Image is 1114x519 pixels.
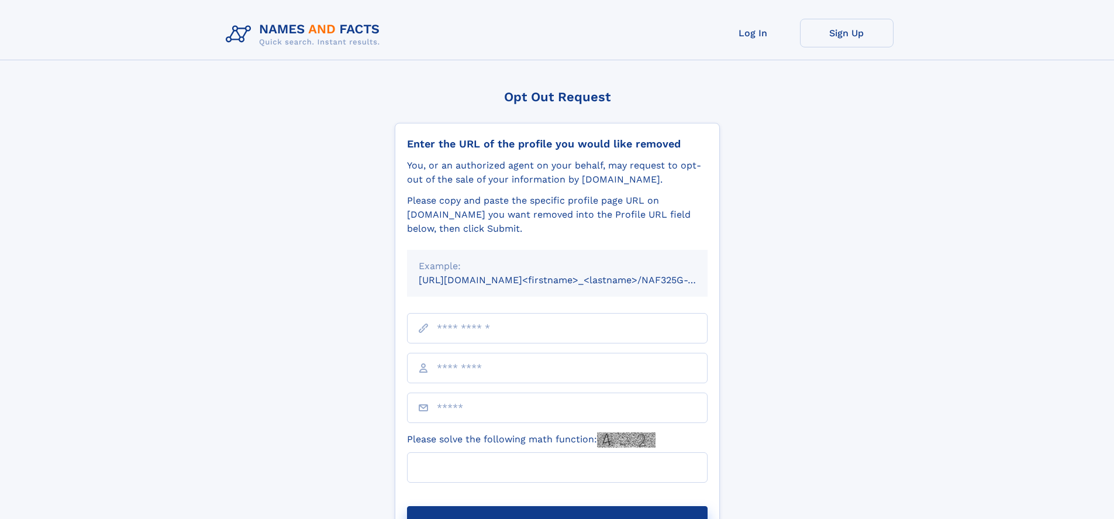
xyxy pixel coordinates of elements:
[407,432,656,448] label: Please solve the following math function:
[221,19,389,50] img: Logo Names and Facts
[395,90,720,104] div: Opt Out Request
[800,19,894,47] a: Sign Up
[407,194,708,236] div: Please copy and paste the specific profile page URL on [DOMAIN_NAME] you want removed into the Pr...
[407,138,708,150] div: Enter the URL of the profile you would like removed
[407,159,708,187] div: You, or an authorized agent on your behalf, may request to opt-out of the sale of your informatio...
[419,259,696,273] div: Example:
[706,19,800,47] a: Log In
[419,274,730,286] small: [URL][DOMAIN_NAME]<firstname>_<lastname>/NAF325G-xxxxxxxx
